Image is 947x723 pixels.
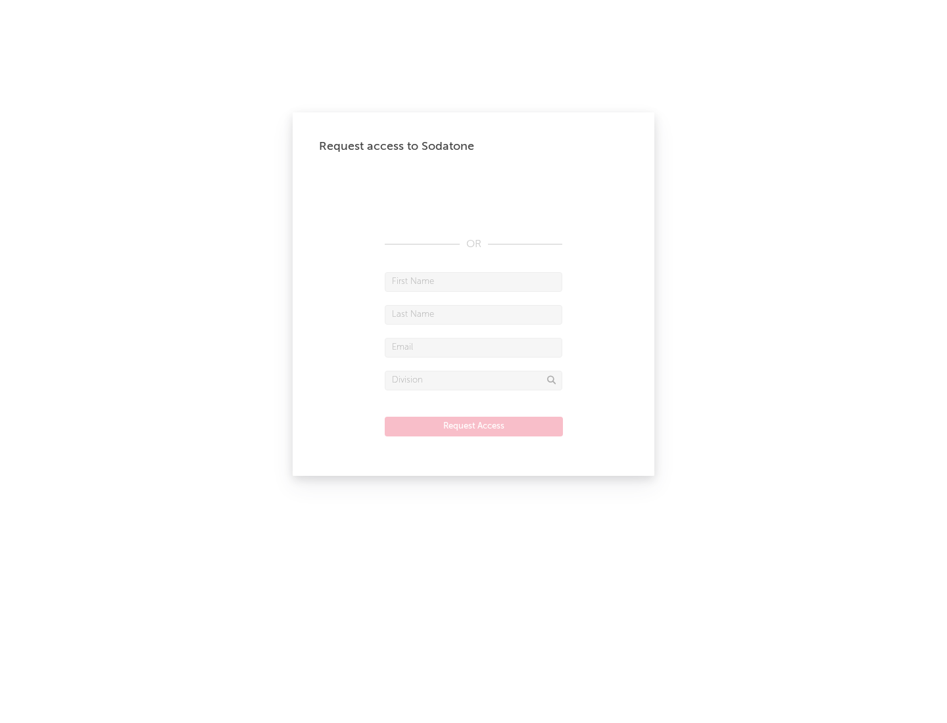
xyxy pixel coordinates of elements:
button: Request Access [385,417,563,436]
input: Email [385,338,562,358]
div: Request access to Sodatone [319,139,628,154]
input: Division [385,371,562,390]
div: OR [385,237,562,252]
input: Last Name [385,305,562,325]
input: First Name [385,272,562,292]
